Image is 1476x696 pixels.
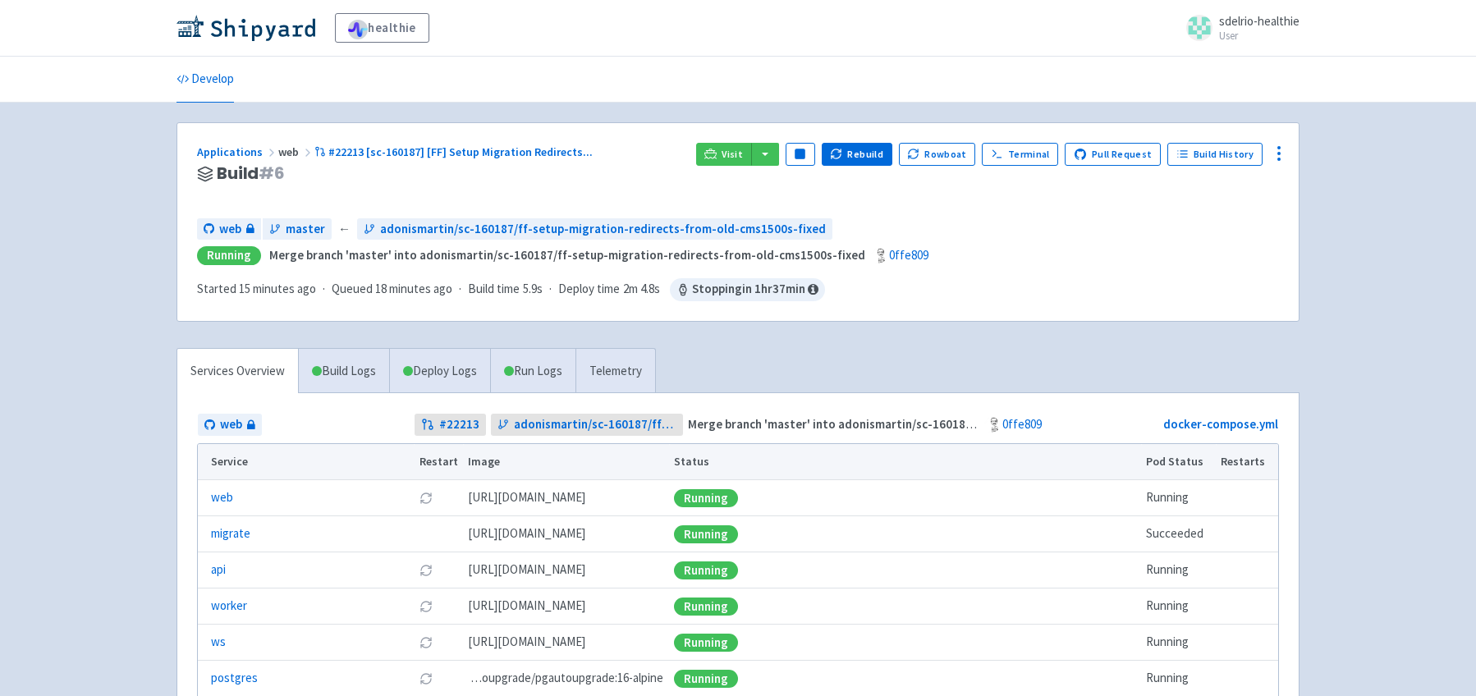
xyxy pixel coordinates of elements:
a: Develop [176,57,234,103]
a: Telemetry [575,349,655,394]
th: Status [669,444,1141,480]
div: Running [674,634,738,652]
img: Shipyard logo [176,15,315,41]
time: 18 minutes ago [375,281,452,296]
button: Restart pod [419,492,433,505]
span: Stopping in 1 hr 37 min [670,278,825,301]
a: 0ffe809 [1002,416,1042,432]
span: Visit [722,148,743,161]
td: Running [1141,625,1216,661]
strong: Merge branch 'master' into adonismartin/sc-160187/ff-setup-migration-redirects-from-old-cms1500s-... [688,416,1284,432]
strong: # 22213 [439,415,479,434]
div: Running [674,598,738,616]
a: api [211,561,226,579]
span: # 6 [259,162,285,185]
span: Started [197,281,316,296]
td: Succeeded [1141,516,1216,552]
a: web [211,488,233,507]
span: 2m 4.8s [623,280,660,299]
strong: Merge branch 'master' into adonismartin/sc-160187/ff-setup-migration-redirects-from-old-cms1500s-... [269,247,865,263]
div: · · · [197,278,825,301]
span: adonismartin/sc-160187/ff-setup-migration-redirects-from-old-cms1500s-fixed [514,415,677,434]
a: web [197,218,261,240]
th: Image [463,444,669,480]
a: postgres [211,669,258,688]
th: Restart [414,444,463,480]
div: Running [674,525,738,543]
a: adonismartin/sc-160187/ff-setup-migration-redirects-from-old-cms1500s-fixed [491,414,684,436]
div: Running [674,489,738,507]
a: Pull Request [1065,143,1161,166]
time: 15 minutes ago [239,281,316,296]
span: Deploy time [558,280,620,299]
span: master [286,220,325,239]
div: Running [197,246,261,265]
span: Build time [468,280,520,299]
span: [DOMAIN_NAME][URL] [468,633,585,652]
td: Running [1141,480,1216,516]
a: ws [211,633,226,652]
th: Pod Status [1141,444,1216,480]
span: 5.9s [523,280,543,299]
a: adonismartin/sc-160187/ff-setup-migration-redirects-from-old-cms1500s-fixed [357,218,832,240]
span: web [219,220,241,239]
span: web [220,415,242,434]
span: web [278,144,314,159]
button: Restart pod [419,564,433,577]
span: Queued [332,281,452,296]
a: Services Overview [177,349,298,394]
button: Rowboat [899,143,976,166]
span: [DOMAIN_NAME][URL] [468,488,585,507]
span: ← [338,220,351,239]
span: [DOMAIN_NAME][URL] [468,561,585,579]
a: Applications [197,144,278,159]
th: Service [198,444,414,480]
button: Pause [786,143,815,166]
a: sdelrio-healthie User [1176,15,1300,41]
a: migrate [211,524,250,543]
th: Restarts [1216,444,1278,480]
a: Run Logs [490,349,575,394]
span: sdelrio-healthie [1219,13,1300,29]
a: #22213 [sc-160187] [FF] Setup Migration Redirects... [314,144,595,159]
span: pgautoupgrade/pgautoupgrade:16-alpine [468,669,663,688]
a: healthie [335,13,429,43]
a: Deploy Logs [389,349,490,394]
span: #22213 [sc-160187] [FF] Setup Migration Redirects ... [328,144,593,159]
a: 0ffe809 [889,247,928,263]
span: adonismartin/sc-160187/ff-setup-migration-redirects-from-old-cms1500s-fixed [380,220,826,239]
button: Restart pod [419,600,433,613]
div: Running [674,561,738,579]
small: User [1219,30,1300,41]
td: Running [1141,552,1216,588]
div: Running [674,670,738,688]
a: docker-compose.yml [1163,416,1278,432]
span: Build [217,164,285,183]
a: Build History [1167,143,1263,166]
button: Restart pod [419,672,433,685]
span: [DOMAIN_NAME][URL] [468,524,585,543]
button: Rebuild [822,143,892,166]
button: Restart pod [419,636,433,649]
a: web [198,414,262,436]
span: [DOMAIN_NAME][URL] [468,597,585,616]
td: Running [1141,588,1216,625]
a: Build Logs [299,349,389,394]
a: #22213 [415,414,486,436]
a: Visit [696,143,752,166]
a: worker [211,597,247,616]
a: Terminal [982,143,1058,166]
a: master [263,218,332,240]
